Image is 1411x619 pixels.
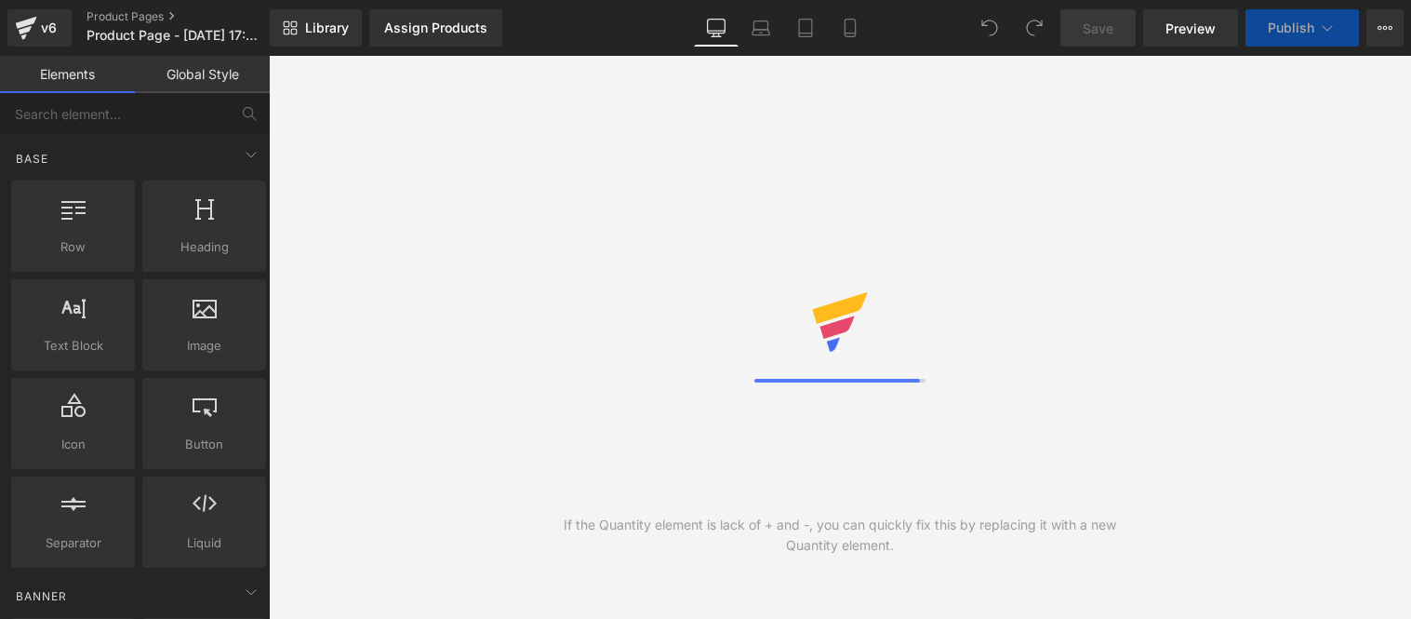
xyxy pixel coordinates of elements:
span: Banner [14,587,69,605]
a: Tablet [783,9,828,47]
span: Library [305,20,349,36]
span: Text Block [17,336,129,356]
div: If the Quantity element is lack of + and -, you can quickly fix this by replacing it with a new Q... [554,515,1125,556]
a: Laptop [739,9,783,47]
span: Save [1083,19,1113,38]
a: Desktop [694,9,739,47]
button: Redo [1016,9,1053,47]
button: Publish [1245,9,1359,47]
div: v6 [37,16,60,40]
span: Publish [1268,20,1314,35]
span: Icon [17,435,129,454]
span: Row [17,237,129,257]
a: v6 [7,9,72,47]
span: Separator [17,533,129,553]
button: Undo [971,9,1008,47]
a: Preview [1143,9,1238,47]
span: Button [148,435,260,454]
a: Product Pages [87,9,300,24]
span: Product Page - [DATE] 17:45:19 [87,28,265,43]
span: Preview [1165,19,1216,38]
a: Mobile [828,9,872,47]
a: Global Style [135,56,270,93]
span: Heading [148,237,260,257]
span: Liquid [148,533,260,553]
a: New Library [270,9,362,47]
span: Base [14,150,50,168]
div: Assign Products [384,20,487,35]
button: More [1366,9,1404,47]
span: Image [148,336,260,356]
